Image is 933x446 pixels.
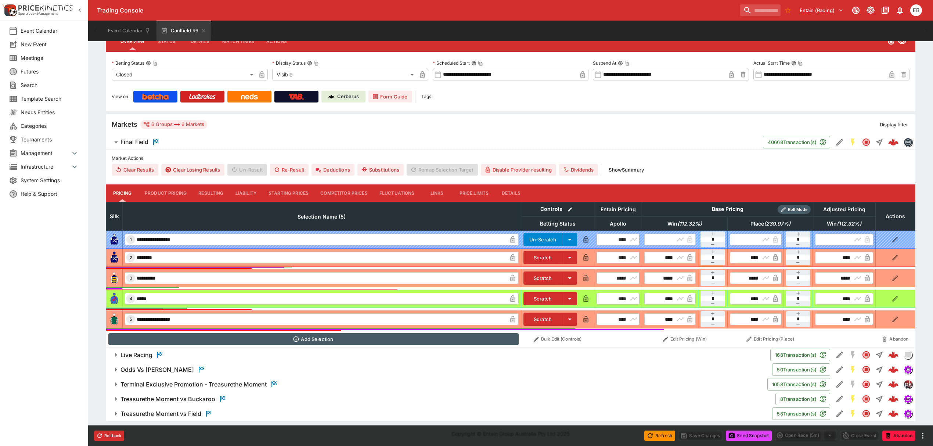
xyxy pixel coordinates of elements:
[112,91,130,102] label: View on :
[644,431,675,441] button: Refresh
[873,363,886,376] button: Straight
[888,394,898,404] div: f0aa8875-1ee1-4d2c-855d-9034bc67465c
[904,350,912,359] div: liveracing
[833,378,846,391] button: Edit Detail
[753,60,790,66] p: Actual Start Time
[875,119,912,130] button: Display filter
[764,219,790,228] em: ( 239.97 %)
[594,202,642,216] th: Entain Pricing
[21,27,79,35] span: Event Calendar
[289,212,354,221] span: Selection Name (5)
[128,276,134,281] span: 3
[837,219,861,228] em: ( 112.32 %)
[270,164,309,176] span: Re-Result
[864,4,877,17] button: Toggle light/dark mode
[108,333,519,345] button: Add Selection
[886,362,901,377] a: e8dd14fb-f13e-46b0-8252-30ddf9018051
[873,348,886,362] button: Straight
[659,219,710,228] span: Win(112.32%)
[108,272,120,284] img: runner 3
[559,164,598,176] button: Dividends
[216,33,260,50] button: Match Times
[862,365,871,374] svg: Closed
[21,81,79,89] span: Search
[726,431,772,441] button: Send Snapshot
[763,136,830,148] button: 40668Transaction(s)
[798,61,803,66] button: Copy To Clipboard
[846,407,860,420] button: SGM Enabled
[21,95,79,102] span: Template Search
[112,153,909,164] label: Market Actions
[21,68,79,75] span: Futures
[307,61,312,66] button: Display StatusCopy To Clipboard
[21,122,79,130] span: Categories
[813,202,875,216] th: Adjusted Pricing
[886,406,901,421] a: bcb02b86-7ab9-4510-8210-f959eaeefd76
[230,184,263,202] button: Liability
[785,206,811,213] span: Roll Mode
[183,33,216,50] button: Details
[775,393,830,405] button: 8Transaction(s)
[873,378,886,391] button: Straight
[833,392,846,406] button: Edit Detail
[433,60,470,66] p: Scheduled Start
[770,349,830,361] button: 168Transaction(s)
[862,350,871,359] svg: Closed
[882,431,915,439] span: Mark an event as closed and abandoned.
[904,380,912,389] div: pricekinetics
[112,60,144,66] p: Betting Status
[677,219,702,228] em: ( 112.32 %)
[594,216,642,230] th: Apollo
[833,348,846,362] button: Edit Detail
[18,12,58,15] img: Sportsbook Management
[21,149,70,157] span: Management
[523,251,563,264] button: Scratch
[120,410,201,418] h6: Treasurethe Moment vs Field
[772,363,830,376] button: 50Transaction(s)
[791,61,796,66] button: Actual Start TimeCopy To Clipboard
[904,138,912,146] img: betmakers
[862,409,871,418] svg: Closed
[120,351,152,359] h6: Live Racing
[289,94,304,100] img: TabNZ
[263,184,314,202] button: Starting Prices
[108,252,120,263] img: runner 2
[833,407,846,420] button: Edit Detail
[904,138,912,147] div: betmakers
[106,362,772,377] button: Odds Vs [PERSON_NAME]
[767,378,830,391] button: 1058Transaction(s)
[120,366,194,374] h6: Odds Vs [PERSON_NAME]
[887,38,895,45] svg: Closed
[106,406,772,421] button: Treasurethe Moment vs Field
[875,202,915,230] th: Actions
[904,395,912,403] img: simulator
[860,378,873,391] button: Closed
[742,219,799,228] span: Place(239.97%)
[893,4,907,17] button: Notifications
[886,392,901,406] a: f0aa8875-1ee1-4d2c-855d-9034bc67465c
[888,350,898,360] div: 722fcc79-84c8-4e33-b94c-f5dbf30f8f55
[161,164,224,176] button: Clear Losing Results
[888,379,898,389] img: logo-cerberus--red.svg
[104,21,155,41] button: Event Calendar
[494,184,527,202] button: Details
[421,184,454,202] button: Links
[21,40,79,48] span: New Event
[129,237,133,242] span: 1
[523,313,563,326] button: Scratch
[873,407,886,420] button: Straight
[21,108,79,116] span: Nexus Entities
[888,364,898,375] img: logo-cerberus--red.svg
[152,61,158,66] button: Copy To Clipboard
[904,365,912,374] div: simulator
[112,164,158,176] button: Clear Results
[860,348,873,362] button: Closed
[918,431,927,440] button: more
[878,333,913,345] button: Abandon
[862,395,871,403] svg: Closed
[21,176,79,184] span: System Settings
[108,234,120,245] img: runner 1
[523,271,563,285] button: Scratch
[618,61,623,66] button: Suspend AtCopy To Clipboard
[873,136,886,149] button: Straight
